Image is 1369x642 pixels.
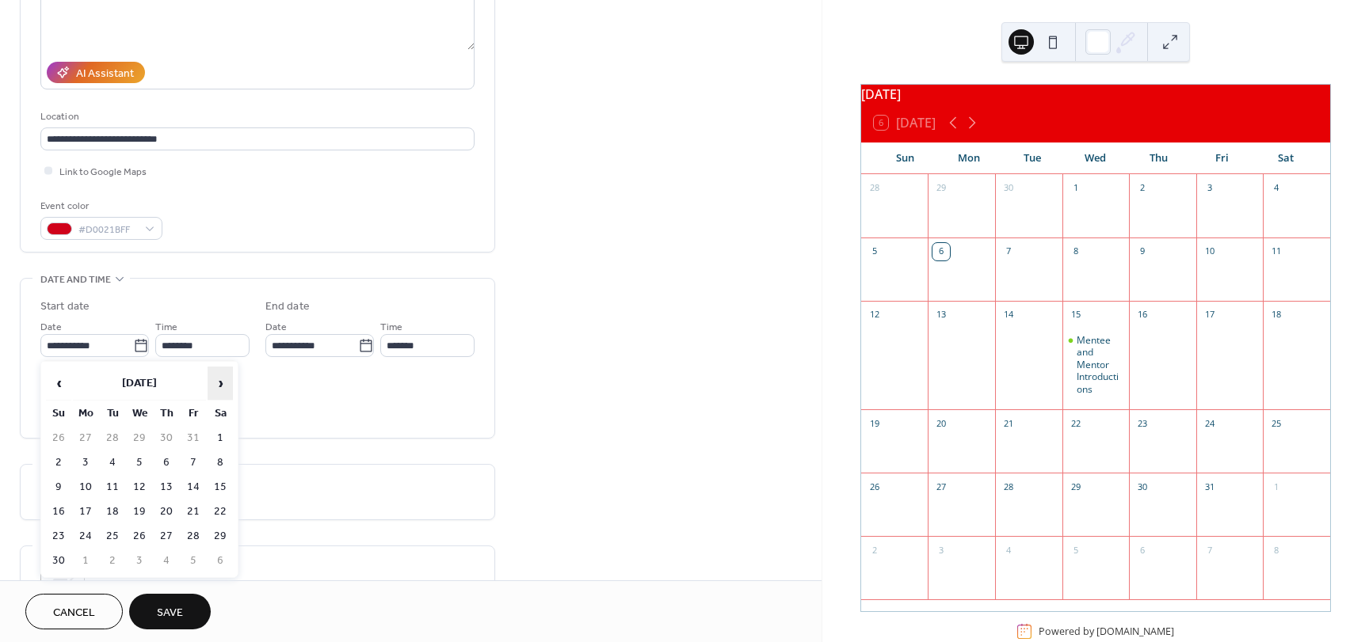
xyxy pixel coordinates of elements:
[100,476,125,499] td: 11
[1201,180,1218,197] div: 3
[100,525,125,548] td: 25
[1000,243,1017,260] div: 7
[154,427,179,450] td: 30
[181,549,206,572] td: 5
[208,500,233,523] td: 22
[25,594,123,629] button: Cancel
[208,476,233,499] td: 15
[866,180,883,197] div: 28
[1201,541,1218,559] div: 7
[208,525,233,548] td: 29
[866,243,883,260] div: 5
[1268,180,1285,197] div: 4
[1268,306,1285,324] div: 18
[47,62,145,83] button: AI Assistant
[380,319,402,336] span: Time
[208,402,233,425] th: Sa
[100,402,125,425] th: Tu
[40,108,471,125] div: Location
[932,306,950,324] div: 13
[127,525,152,548] td: 26
[181,451,206,474] td: 7
[1000,541,1017,559] div: 4
[154,451,179,474] td: 6
[1134,541,1151,559] div: 6
[53,605,95,621] span: Cancel
[1201,478,1218,496] div: 31
[208,427,233,450] td: 1
[1268,243,1285,260] div: 11
[1268,415,1285,432] div: 25
[46,402,71,425] th: Su
[265,298,310,315] div: End date
[46,549,71,572] td: 30
[127,500,152,523] td: 19
[73,427,98,450] td: 27
[155,319,177,336] span: Time
[1064,142,1127,174] div: Wed
[1000,478,1017,496] div: 28
[1077,334,1123,396] div: Mentee and Mentor Introductions
[932,541,950,559] div: 3
[1201,415,1218,432] div: 24
[1268,478,1285,496] div: 1
[866,478,883,496] div: 26
[40,298,90,315] div: Start date
[100,500,125,523] td: 18
[154,549,179,572] td: 4
[937,142,1001,174] div: Mon
[866,306,883,324] div: 12
[1000,306,1017,324] div: 14
[1127,142,1191,174] div: Thu
[1062,334,1130,396] div: Mentee and Mentor Introductions
[127,427,152,450] td: 29
[208,367,232,399] span: ›
[265,319,287,336] span: Date
[932,180,950,197] div: 29
[40,198,159,215] div: Event color
[154,402,179,425] th: Th
[73,525,98,548] td: 24
[208,549,233,572] td: 6
[1134,180,1151,197] div: 2
[73,367,206,401] th: [DATE]
[127,402,152,425] th: We
[1096,625,1174,638] a: [DOMAIN_NAME]
[1134,415,1151,432] div: 23
[40,319,62,336] span: Date
[100,451,125,474] td: 4
[154,500,179,523] td: 20
[127,549,152,572] td: 3
[1067,306,1085,324] div: 15
[73,549,98,572] td: 1
[1067,478,1085,496] div: 29
[76,66,134,82] div: AI Assistant
[932,243,950,260] div: 6
[861,85,1330,104] div: [DATE]
[40,272,111,288] span: Date and time
[866,541,883,559] div: 2
[46,451,71,474] td: 2
[154,476,179,499] td: 13
[73,476,98,499] td: 10
[154,525,179,548] td: 27
[73,451,98,474] td: 3
[181,427,206,450] td: 31
[1000,415,1017,432] div: 21
[59,164,147,180] span: Link to Google Maps
[1067,243,1085,260] div: 8
[73,402,98,425] th: Mo
[127,476,152,499] td: 12
[100,549,125,572] td: 2
[1000,180,1017,197] div: 30
[46,427,71,450] td: 26
[78,222,137,238] span: #D0021BFF
[1067,415,1085,432] div: 22
[1134,306,1151,324] div: 16
[1039,625,1174,638] div: Powered by
[100,427,125,450] td: 28
[866,415,883,432] div: 19
[1067,180,1085,197] div: 1
[1134,243,1151,260] div: 9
